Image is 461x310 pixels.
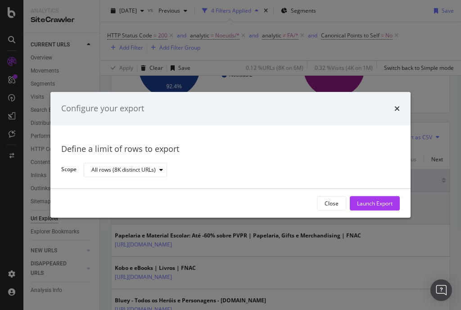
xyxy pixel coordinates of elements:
div: Configure your export [61,103,144,114]
button: Launch Export [350,196,400,211]
div: All rows (8K distinct URLs) [91,167,156,173]
div: Launch Export [357,200,393,207]
label: Scope [61,166,77,176]
button: All rows (8K distinct URLs) [84,163,167,177]
div: Close [325,200,339,207]
button: Close [317,196,346,211]
div: Open Intercom Messenger [430,279,452,301]
div: modal [50,92,411,218]
div: times [394,103,400,114]
div: Define a limit of rows to export [61,143,400,155]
